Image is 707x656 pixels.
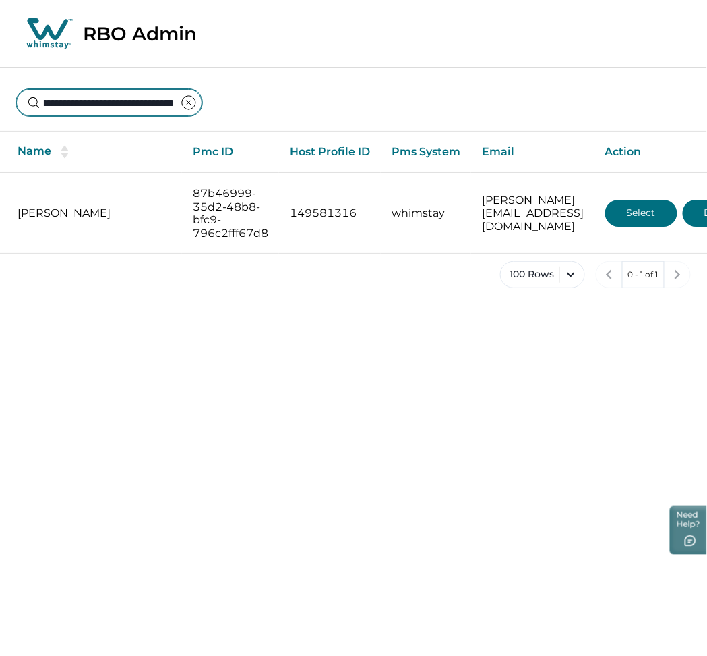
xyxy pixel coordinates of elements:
[193,187,268,240] p: 87b46999-35d2-48b8-bfc9-796c2fff67d8
[182,132,279,173] th: Pmc ID
[175,89,202,116] button: clear input
[664,261,691,288] button: next page
[482,194,584,234] p: [PERSON_NAME][EMAIL_ADDRESS][DOMAIN_NAME]
[18,207,171,220] p: [PERSON_NAME]
[471,132,594,173] th: Email
[279,132,381,173] th: Host Profile ID
[500,261,585,288] button: 100 Rows
[51,145,78,159] button: sorting
[381,132,471,173] th: Pms System
[605,200,677,227] button: Select
[628,268,658,281] p: 0 - 1 of 1
[392,207,460,220] p: whimstay
[290,207,370,220] p: 149581316
[83,22,197,45] p: RBO Admin
[622,261,665,288] button: 0 - 1 of 1
[596,261,623,288] button: previous page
